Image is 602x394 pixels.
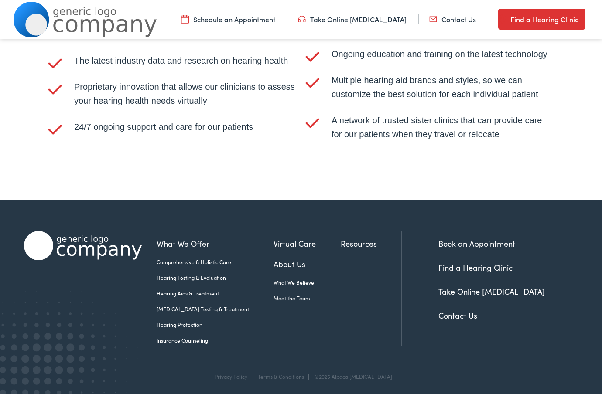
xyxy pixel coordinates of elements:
a: Book an Appointment [438,238,515,249]
a: What We Offer [157,238,274,249]
a: Schedule an Appointment [181,14,275,24]
img: utility icon [298,14,306,24]
a: Hearing Protection [157,321,274,329]
a: Take Online [MEDICAL_DATA] [438,286,545,297]
div: Ongoing education and training on the latest technology [332,47,554,61]
a: [MEDICAL_DATA] Testing & Treatment [157,305,274,313]
div: Multiple hearing aid brands and styles, so we can customize the best solution for each individual... [332,73,554,101]
div: ©2025 Alpaca [MEDICAL_DATA] [310,374,392,380]
a: Find a Hearing Clinic [438,262,513,273]
div: Proprietary innovation that allows our clinicians to assess your hearing health needs virtually [74,80,297,108]
a: Contact Us [429,14,476,24]
div: A network of trusted sister clinics that can provide care for our patients when they travel or re... [332,113,554,141]
img: utility icon [429,14,437,24]
a: Meet the Team [274,294,340,302]
a: Find a Hearing Clinic [498,9,585,30]
img: Alpaca Audiology [24,231,142,260]
a: About Us [274,258,340,270]
div: 24/7 ongoing support and care for our patients [74,120,297,148]
a: Hearing Aids & Treatment [157,289,274,297]
a: Insurance Counseling [157,336,274,344]
a: Comprehensive & Holistic Care [157,258,274,266]
a: Contact Us [438,310,477,321]
a: Terms & Conditions [258,373,304,380]
img: utility icon [498,14,506,24]
a: What We Believe [274,279,340,286]
img: utility icon [181,14,189,24]
div: The latest industry data and research on hearing health [74,54,297,68]
a: Hearing Testing & Evaluation [157,274,274,282]
a: Privacy Policy [215,373,247,380]
a: Virtual Care [274,238,340,249]
a: Resources [341,238,401,249]
a: Take Online [MEDICAL_DATA] [298,14,407,24]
